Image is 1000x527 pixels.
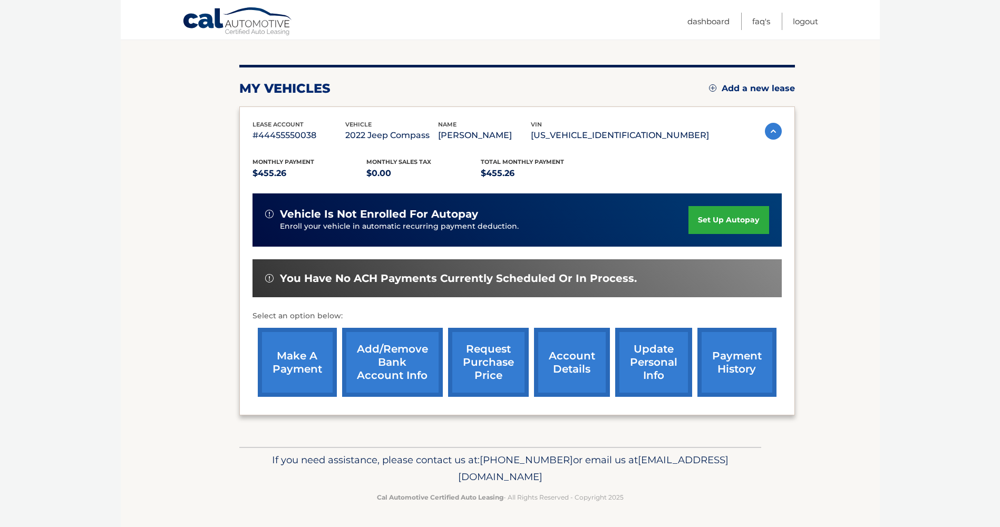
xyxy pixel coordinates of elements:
a: Cal Automotive [182,7,293,37]
h2: my vehicles [239,81,331,96]
p: Select an option below: [253,310,782,323]
a: request purchase price [448,328,529,397]
span: name [438,121,457,128]
p: If you need assistance, please contact us at: or email us at [246,452,754,485]
span: You have no ACH payments currently scheduled or in process. [280,272,637,285]
span: vehicle is not enrolled for autopay [280,208,478,221]
img: alert-white.svg [265,210,274,218]
p: $0.00 [366,166,481,181]
p: $455.26 [481,166,595,181]
a: payment history [697,328,776,397]
a: account details [534,328,610,397]
span: [PHONE_NUMBER] [480,454,573,466]
p: - All Rights Reserved - Copyright 2025 [246,492,754,503]
p: $455.26 [253,166,367,181]
img: accordion-active.svg [765,123,782,140]
a: make a payment [258,328,337,397]
strong: Cal Automotive Certified Auto Leasing [377,493,503,501]
span: Monthly Payment [253,158,314,165]
span: Monthly sales Tax [366,158,431,165]
span: vehicle [345,121,372,128]
a: Dashboard [687,13,730,30]
a: FAQ's [752,13,770,30]
p: [US_VEHICLE_IDENTIFICATION_NUMBER] [531,128,709,143]
p: 2022 Jeep Compass [345,128,438,143]
img: alert-white.svg [265,274,274,282]
p: [PERSON_NAME] [438,128,531,143]
a: Add a new lease [709,83,795,94]
p: #44455550038 [253,128,345,143]
a: Logout [793,13,818,30]
a: Add/Remove bank account info [342,328,443,397]
span: Total Monthly Payment [481,158,564,165]
a: set up autopay [688,206,769,234]
span: vin [531,121,542,128]
img: add.svg [709,84,716,92]
p: Enroll your vehicle in automatic recurring payment deduction. [280,221,689,232]
span: [EMAIL_ADDRESS][DOMAIN_NAME] [458,454,729,483]
span: lease account [253,121,304,128]
a: update personal info [615,328,692,397]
